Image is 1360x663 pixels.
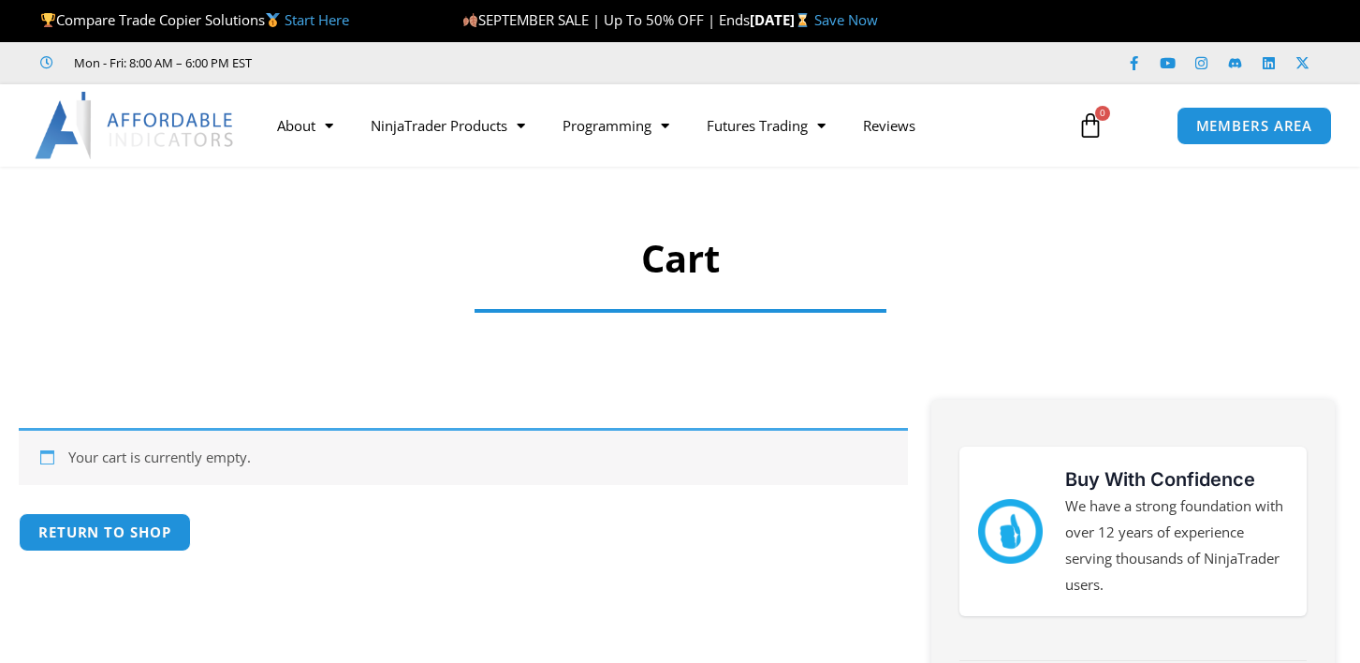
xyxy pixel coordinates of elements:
[35,92,236,159] img: LogoAI | Affordable Indicators – NinjaTrader
[266,13,280,27] img: 🥇
[1065,494,1288,597] p: We have a strong foundation with over 12 years of experience serving thousands of NinjaTrader users.
[814,10,878,29] a: Save Now
[978,499,1043,564] img: mark thumbs good 43913 | Affordable Indicators – NinjaTrader
[60,232,1300,285] h1: Cart
[285,10,349,29] a: Start Here
[796,13,810,27] img: ⌛
[1049,98,1132,153] a: 0
[1177,107,1333,145] a: MEMBERS AREA
[41,13,55,27] img: 🏆
[258,104,352,147] a: About
[258,104,1061,147] nav: Menu
[19,428,908,485] div: Your cart is currently empty.
[463,13,477,27] img: 🍂
[462,10,750,29] span: SEPTEMBER SALE | Up To 50% OFF | Ends
[352,104,544,147] a: NinjaTrader Products
[19,513,191,552] a: Return to shop
[69,52,252,74] span: Mon - Fri: 8:00 AM – 6:00 PM EST
[1095,106,1110,121] span: 0
[544,104,688,147] a: Programming
[750,10,814,29] strong: [DATE]
[278,53,559,72] iframe: Customer reviews powered by Trustpilot
[1065,465,1288,494] h3: Buy With Confidence
[688,104,844,147] a: Futures Trading
[40,10,349,29] span: Compare Trade Copier Solutions
[1196,119,1313,133] span: MEMBERS AREA
[844,104,934,147] a: Reviews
